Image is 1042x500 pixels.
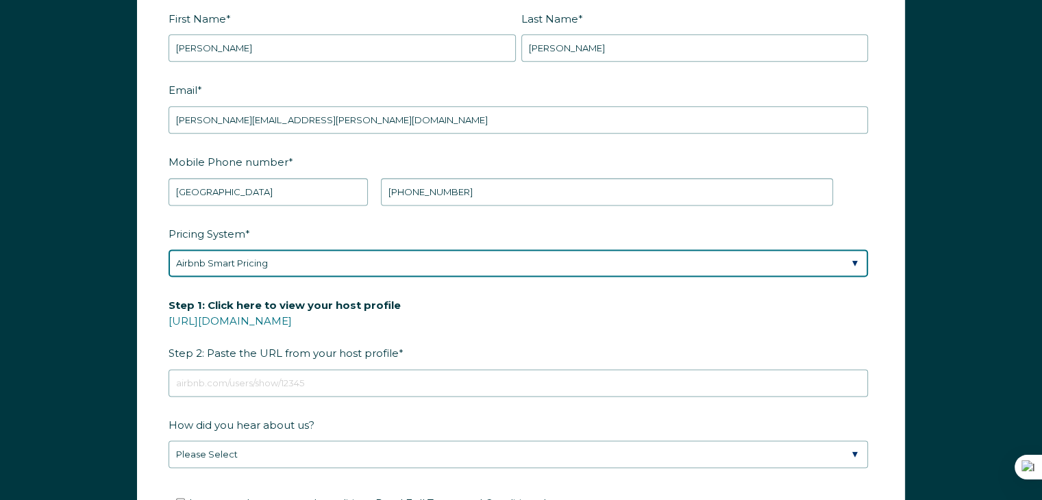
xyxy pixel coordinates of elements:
[169,151,288,173] span: Mobile Phone number
[169,223,245,245] span: Pricing System
[169,314,292,327] a: [URL][DOMAIN_NAME]
[169,295,401,364] span: Step 2: Paste the URL from your host profile
[521,8,578,29] span: Last Name
[169,8,226,29] span: First Name
[169,369,868,397] input: airbnb.com/users/show/12345
[169,414,314,436] span: How did you hear about us?
[169,295,401,316] span: Step 1: Click here to view your host profile
[169,79,197,101] span: Email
